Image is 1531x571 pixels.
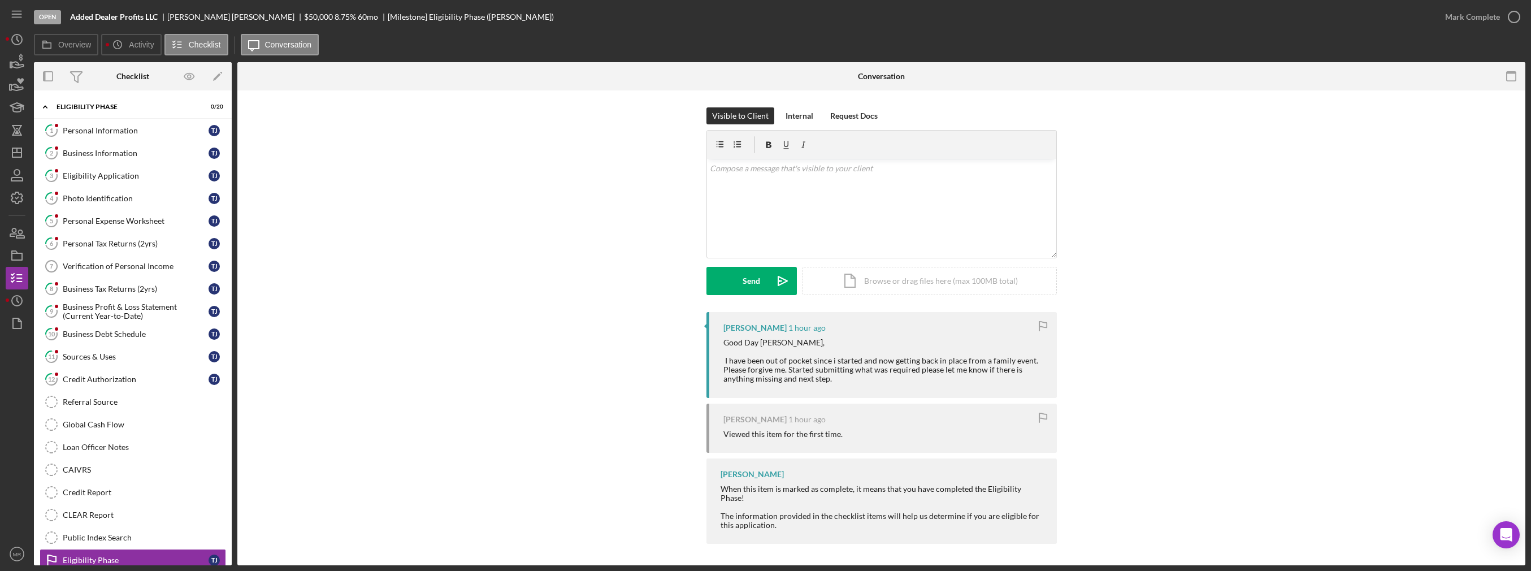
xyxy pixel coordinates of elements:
div: Internal [786,107,813,124]
div: Business Debt Schedule [63,330,209,339]
div: Referral Source [63,397,225,406]
div: Personal Tax Returns (2yrs) [63,239,209,248]
div: Checklist [116,72,149,81]
a: 12Credit AuthorizationTJ [40,368,226,391]
div: Request Docs [830,107,878,124]
div: T J [209,374,220,385]
button: Mark Complete [1434,6,1525,28]
div: T J [209,283,220,295]
div: T J [209,193,220,204]
a: 3Eligibility ApplicationTJ [40,165,226,187]
div: Open [34,10,61,24]
tspan: 9 [50,308,54,315]
button: Overview [34,34,98,55]
div: CAIVRS [63,465,225,474]
button: Send [706,267,797,295]
div: 8.75 % [335,12,356,21]
a: Loan Officer Notes [40,436,226,458]
label: Activity [129,40,154,49]
div: When this item is marked as complete, it means that you have completed the Eligibility Phase! The... [721,485,1046,530]
div: Business Profit & Loss Statement (Current Year-to-Date) [63,302,209,321]
div: T J [209,328,220,340]
div: Eligibility Phase [63,556,209,565]
div: [PERSON_NAME] [723,323,787,332]
div: Send [743,267,760,295]
div: T J [209,306,220,317]
div: Personal Expense Worksheet [63,217,209,226]
a: 5Personal Expense WorksheetTJ [40,210,226,232]
button: Visible to Client [706,107,774,124]
div: T J [209,261,220,272]
div: T J [209,125,220,136]
div: 60 mo [358,12,378,21]
a: 9Business Profit & Loss Statement (Current Year-to-Date)TJ [40,300,226,323]
label: Checklist [189,40,221,49]
a: CAIVRS [40,458,226,481]
a: 7Verification of Personal IncomeTJ [40,255,226,278]
a: Credit Report [40,481,226,504]
div: [PERSON_NAME] [721,470,784,479]
a: 1Personal InformationTJ [40,119,226,142]
tspan: 12 [48,375,55,383]
b: Added Dealer Profits LLC [70,12,158,21]
tspan: 2 [50,149,53,157]
div: T J [209,215,220,227]
tspan: 10 [48,330,55,338]
div: 0 / 20 [203,103,223,110]
span: $50,000 [304,12,333,21]
button: Conversation [241,34,319,55]
div: Verification of Personal Income [63,262,209,271]
button: Request Docs [825,107,883,124]
div: Viewed this item for the first time. [723,430,843,439]
a: 6Personal Tax Returns (2yrs)TJ [40,232,226,255]
tspan: 7 [50,263,53,270]
div: Photo Identification [63,194,209,203]
div: Global Cash Flow [63,420,225,429]
label: Overview [58,40,91,49]
div: T J [209,238,220,249]
tspan: 8 [50,285,53,292]
div: Sources & Uses [63,352,209,361]
div: Open Intercom Messenger [1493,521,1520,548]
a: Public Index Search [40,526,226,549]
div: Eligibility Application [63,171,209,180]
div: [Milestone] Eligibility Phase ([PERSON_NAME]) [388,12,554,21]
div: Mark Complete [1445,6,1500,28]
a: 10Business Debt ScheduleTJ [40,323,226,345]
button: Internal [780,107,819,124]
a: Global Cash Flow [40,413,226,436]
a: CLEAR Report [40,504,226,526]
div: Eligibility Phase [57,103,195,110]
tspan: 6 [50,240,54,247]
div: CLEAR Report [63,511,225,520]
div: Business Information [63,149,209,158]
time: 2025-10-06 13:21 [788,415,826,424]
div: T J [209,170,220,181]
div: [PERSON_NAME] [723,415,787,424]
div: Credit Report [63,488,225,497]
tspan: 11 [48,353,55,360]
button: Activity [101,34,161,55]
div: Loan Officer Notes [63,443,225,452]
div: T J [209,148,220,159]
div: Public Index Search [63,533,225,542]
a: 2Business InformationTJ [40,142,226,165]
div: Good Day [PERSON_NAME], I have been out of pocket since i started and now getting back in place f... [723,338,1046,383]
a: Referral Source [40,391,226,413]
text: MR [13,551,21,557]
div: Visible to Client [712,107,769,124]
button: Checklist [164,34,228,55]
a: 8Business Tax Returns (2yrs)TJ [40,278,226,300]
tspan: 3 [50,172,53,179]
div: Credit Authorization [63,375,209,384]
tspan: 4 [50,194,54,202]
div: Conversation [858,72,905,81]
a: 4Photo IdentificationTJ [40,187,226,210]
tspan: 5 [50,217,53,224]
button: MR [6,543,28,565]
div: T J [209,555,220,566]
div: Business Tax Returns (2yrs) [63,284,209,293]
label: Conversation [265,40,312,49]
time: 2025-10-06 13:26 [788,323,826,332]
div: T J [209,351,220,362]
